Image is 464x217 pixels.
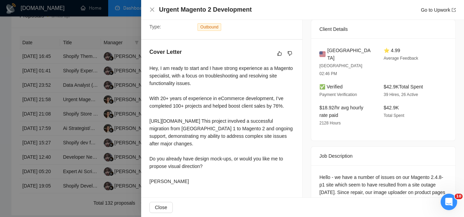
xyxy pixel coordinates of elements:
[155,204,167,211] span: Close
[319,20,447,38] div: Client Details
[319,105,363,118] span: $18.92/hr avg hourly rate paid
[441,194,457,210] iframe: Intercom live chat
[277,51,282,56] span: like
[287,51,292,56] span: dislike
[275,49,284,58] button: like
[319,50,326,58] img: 🇺🇸
[197,23,221,31] span: Outbound
[384,92,418,97] span: 39 Hires, 26 Active
[384,48,400,53] span: ⭐ 4.99
[319,121,341,125] span: 2128 Hours
[319,63,362,76] span: [GEOGRAPHIC_DATA] 02:46 PM
[421,7,456,13] a: Go to Upworkexport
[319,84,343,89] span: ✅ Verified
[286,49,294,58] button: dislike
[452,8,456,12] span: export
[149,64,294,185] div: Hey, I am ready to start and I have strong experience as a Magento specialist, with a focus on tr...
[384,84,423,89] span: $42.9K Total Spent
[384,56,418,61] span: Average Feedback
[319,147,447,165] div: Job Description
[455,194,463,199] span: 10
[327,47,373,62] span: [GEOGRAPHIC_DATA]
[384,105,399,110] span: $42.9K
[149,7,155,12] span: close
[149,48,182,56] h5: Cover Letter
[149,24,161,29] span: Type:
[319,92,357,97] span: Payment Verification
[384,113,404,118] span: Total Spent
[159,5,252,14] h4: Urgent Magento 2 Development
[149,7,155,13] button: Close
[149,202,173,213] button: Close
